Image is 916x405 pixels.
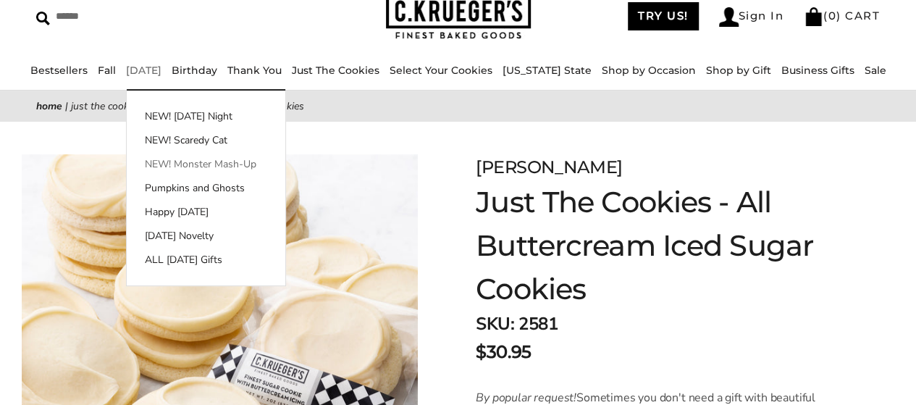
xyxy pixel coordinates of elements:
div: [PERSON_NAME] [476,154,844,180]
span: | [65,99,68,113]
a: Birthday [172,64,217,77]
a: Home [36,99,62,113]
a: Bestsellers [30,64,88,77]
a: [DATE] Novelty [127,228,285,243]
span: 0 [828,9,837,22]
span: 2581 [518,312,558,335]
a: NEW! Monster Mash-Up [127,156,285,172]
a: ALL [DATE] Gifts [127,252,285,267]
a: [US_STATE] State [503,64,592,77]
a: Shop by Gift [706,64,771,77]
a: Happy [DATE] [127,204,285,220]
span: Just The Cookies - All Buttercream Iced Sugar Cookies [71,99,304,113]
a: Business Gifts [781,64,854,77]
a: TRY US! [628,2,699,30]
img: Account [719,7,739,27]
a: Just The Cookies [292,64,379,77]
a: Sale [865,64,886,77]
a: Pumpkins and Ghosts [127,180,285,196]
strong: SKU: [476,312,514,335]
a: Thank You [227,64,282,77]
a: [DATE] [126,64,161,77]
input: Search [36,5,230,28]
a: (0) CART [804,9,880,22]
a: Fall [98,64,116,77]
a: Shop by Occasion [602,64,696,77]
span: $30.95 [476,339,531,365]
h1: Just The Cookies - All Buttercream Iced Sugar Cookies [476,180,844,311]
a: Sign In [719,7,784,27]
a: Select Your Cookies [390,64,492,77]
a: NEW! [DATE] Night [127,109,285,124]
a: NEW! Scaredy Cat [127,133,285,148]
img: Bag [804,7,823,26]
img: Search [36,12,50,25]
iframe: Sign Up via Text for Offers [12,350,150,393]
nav: breadcrumbs [36,98,880,114]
